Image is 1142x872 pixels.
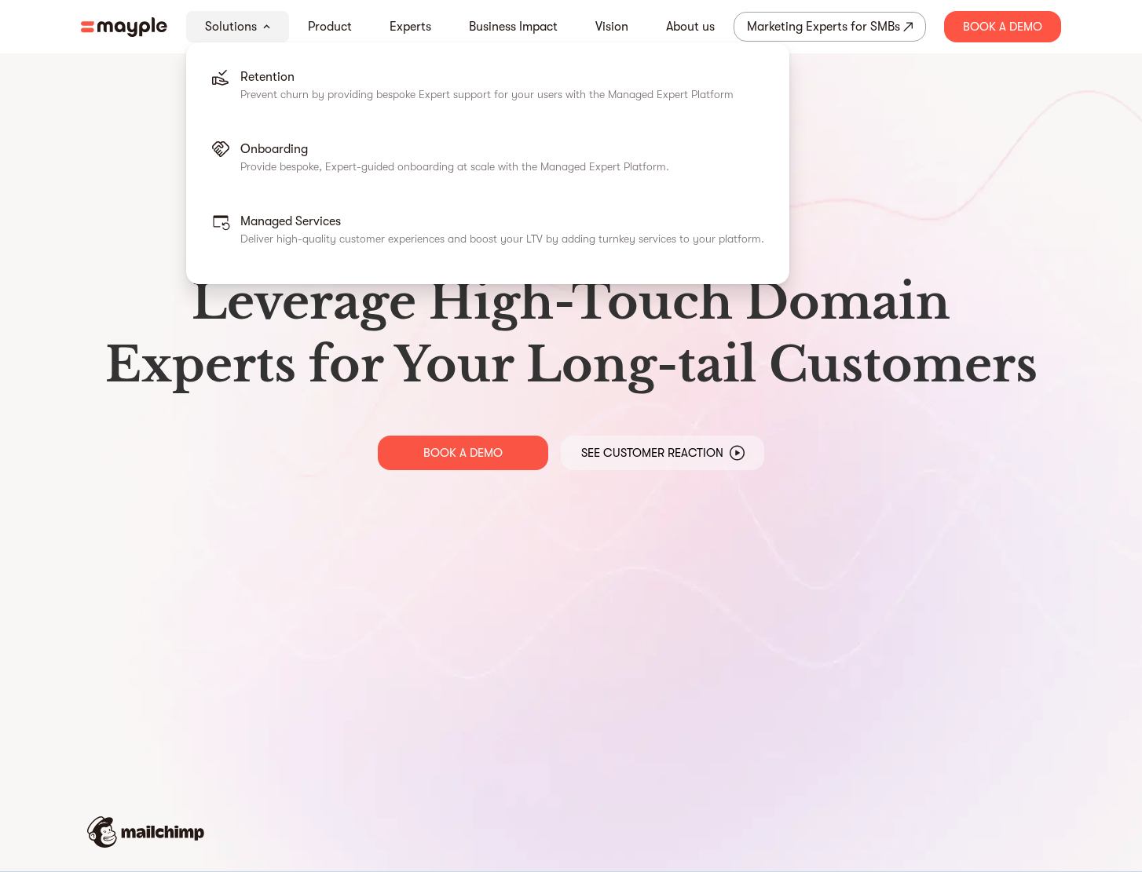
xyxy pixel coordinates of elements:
a: Marketing Experts for SMBs [734,12,926,42]
a: Experts [390,17,431,36]
h1: Leverage High-Touch Domain Experts for Your Long-tail Customers [93,271,1049,396]
a: Managed Services Deliver high-quality customer experiences and boost your LTV by adding turnkey s... [199,199,777,272]
p: Provide bespoke, Expert-guided onboarding at scale with the Managed Expert Platform. [240,159,669,174]
div: Book A Demo [944,11,1061,42]
a: See Customer Reaction [561,436,764,470]
iframe: Chat Widget [859,690,1142,872]
p: See Customer Reaction [581,445,723,461]
img: mayple-logo [81,17,167,37]
a: Vision [595,17,628,36]
a: About us [666,17,715,36]
img: arrow-down [263,24,270,29]
p: BOOK A DEMO [423,445,503,461]
a: Product [308,17,352,36]
a: Business Impact [469,17,558,36]
a: Onboarding Provide bespoke, Expert-guided onboarding at scale with the Managed Expert Platform. [199,127,777,199]
p: Retention [240,67,734,86]
a: Solutions [205,17,257,36]
a: BOOK A DEMO [378,436,548,470]
div: Marketing Experts for SMBs [747,16,900,38]
p: Deliver high-quality customer experiences and boost your LTV by adding turnkey services to your p... [240,231,764,246]
img: mailchimp-logo [87,816,204,848]
p: Managed Services [240,212,764,231]
a: Retention Prevent churn by providing bespoke Expert support for your users with the Managed Exper... [199,55,777,127]
p: Prevent churn by providing bespoke Expert support for your users with the Managed Expert Platform [240,86,734,102]
p: Onboarding [240,140,669,159]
